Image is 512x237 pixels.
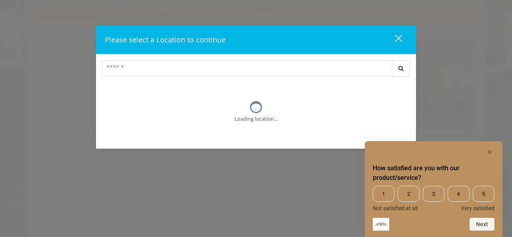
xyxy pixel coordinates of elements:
[470,218,494,231] button: Next question
[423,186,444,202] span: 3
[473,186,494,202] span: 5
[461,205,494,211] span: Very satisfied
[380,32,407,48] button: close dialog
[396,66,406,71] i: Search button
[234,115,278,123] div: Loading location...
[105,35,226,44] span: Please select a Location to continue
[386,34,402,46] div: close dialog
[102,60,410,80] div: Center Select
[373,205,418,211] span: Not satisfied at all
[373,186,394,202] span: 1
[398,186,419,202] span: 2
[448,186,469,202] span: 4
[373,147,494,231] div: How satisfied are you with our product/service? Select an option from 1 to 5, with 1 being Not sa...
[102,60,392,76] input: Search Center
[373,163,494,183] h2: How satisfied are you with our product/service? Select an option from 1 to 5, with 1 being Not sa...
[373,186,494,211] div: How satisfied are you with our product/service? Select an option from 1 to 5, with 1 being Not sa...
[485,147,494,157] button: Hide survey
